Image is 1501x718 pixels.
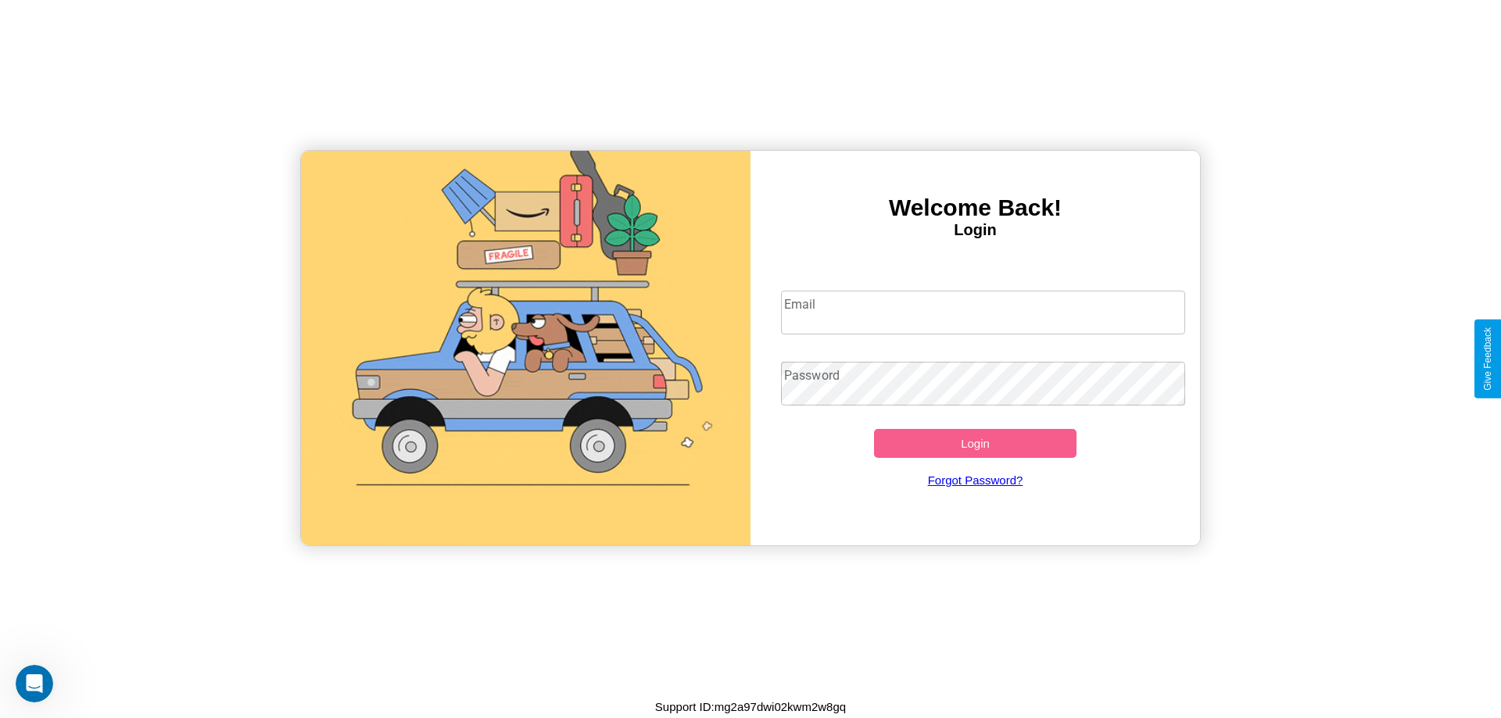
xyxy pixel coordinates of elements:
a: Forgot Password? [773,458,1178,502]
div: Give Feedback [1482,327,1493,391]
iframe: Intercom live chat [16,665,53,702]
img: gif [301,151,750,545]
button: Login [874,429,1076,458]
h3: Welcome Back! [750,195,1200,221]
h4: Login [750,221,1200,239]
p: Support ID: mg2a97dwi02kwm2w8gq [655,696,846,717]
